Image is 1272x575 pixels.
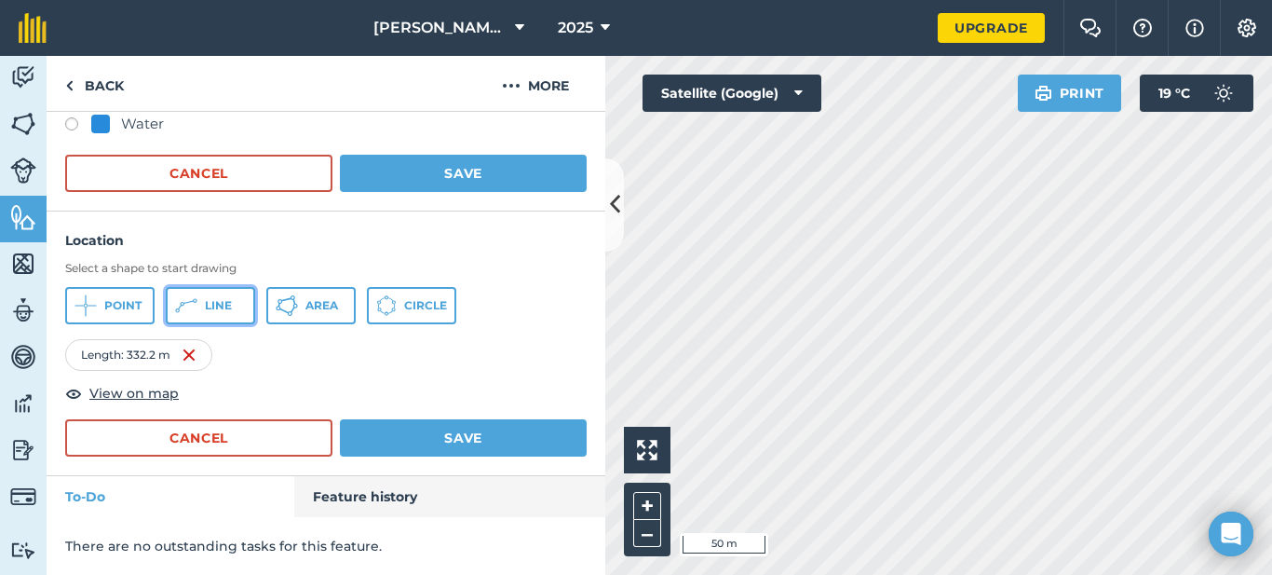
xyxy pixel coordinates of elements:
[1018,75,1122,112] button: Print
[65,287,155,324] button: Point
[305,298,338,313] span: Area
[10,541,36,559] img: svg+xml;base64,PD94bWwgdmVyc2lvbj0iMS4wIiBlbmNvZGluZz0idXRmLTgiPz4KPCEtLSBHZW5lcmF0b3I6IEFkb2JlIE...
[182,344,196,366] img: svg+xml;base64,PHN2ZyB4bWxucz0iaHR0cDovL3d3dy53My5vcmcvMjAwMC9zdmciIHdpZHRoPSIxNiIgaGVpZ2h0PSIyNC...
[1158,75,1190,112] span: 19 ° C
[10,436,36,464] img: svg+xml;base64,PD94bWwgdmVyc2lvbj0iMS4wIiBlbmNvZGluZz0idXRmLTgiPz4KPCEtLSBHZW5lcmF0b3I6IEFkb2JlIE...
[19,13,47,43] img: fieldmargin Logo
[65,382,179,404] button: View on map
[643,75,821,112] button: Satellite (Google)
[166,287,255,324] button: Line
[1035,82,1052,104] img: svg+xml;base64,PHN2ZyB4bWxucz0iaHR0cDovL3d3dy53My5vcmcvMjAwMC9zdmciIHdpZHRoPSIxOSIgaGVpZ2h0PSIyNC...
[502,75,521,97] img: svg+xml;base64,PHN2ZyB4bWxucz0iaHR0cDovL3d3dy53My5vcmcvMjAwMC9zdmciIHdpZHRoPSIyMCIgaGVpZ2h0PSIyNC...
[104,298,142,313] span: Point
[1236,19,1258,37] img: A cog icon
[373,17,507,39] span: [PERSON_NAME] Agri - Maubane
[1140,75,1253,112] button: 19 °C
[47,56,142,111] a: Back
[10,296,36,324] img: svg+xml;base64,PD94bWwgdmVyc2lvbj0iMS4wIiBlbmNvZGluZz0idXRmLTgiPz4KPCEtLSBHZW5lcmF0b3I6IEFkb2JlIE...
[10,110,36,138] img: svg+xml;base64,PHN2ZyB4bWxucz0iaHR0cDovL3d3dy53My5vcmcvMjAwMC9zdmciIHdpZHRoPSI1NiIgaGVpZ2h0PSI2MC...
[65,382,82,404] img: svg+xml;base64,PHN2ZyB4bWxucz0iaHR0cDovL3d3dy53My5vcmcvMjAwMC9zdmciIHdpZHRoPSIxOCIgaGVpZ2h0PSIyNC...
[65,419,332,457] button: Cancel
[65,230,587,251] h4: Location
[340,419,587,457] button: Save
[10,250,36,278] img: svg+xml;base64,PHN2ZyB4bWxucz0iaHR0cDovL3d3dy53My5vcmcvMjAwMC9zdmciIHdpZHRoPSI1NiIgaGVpZ2h0PSI2MC...
[633,520,661,547] button: –
[10,343,36,371] img: svg+xml;base64,PD94bWwgdmVyc2lvbj0iMS4wIiBlbmNvZGluZz0idXRmLTgiPz4KPCEtLSBHZW5lcmF0b3I6IEFkb2JlIE...
[1205,75,1242,112] img: svg+xml;base64,PD94bWwgdmVyc2lvbj0iMS4wIiBlbmNvZGluZz0idXRmLTgiPz4KPCEtLSBHZW5lcmF0b3I6IEFkb2JlIE...
[367,287,456,324] button: Circle
[266,287,356,324] button: Area
[65,339,212,371] div: Length : 332.2 m
[89,383,179,404] span: View on map
[466,56,605,111] button: More
[10,484,36,510] img: svg+xml;base64,PD94bWwgdmVyc2lvbj0iMS4wIiBlbmNvZGluZz0idXRmLTgiPz4KPCEtLSBHZW5lcmF0b3I6IEFkb2JlIE...
[10,157,36,184] img: svg+xml;base64,PD94bWwgdmVyc2lvbj0iMS4wIiBlbmNvZGluZz0idXRmLTgiPz4KPCEtLSBHZW5lcmF0b3I6IEFkb2JlIE...
[340,155,587,192] button: Save
[1079,19,1102,37] img: Two speech bubbles overlapping with the left bubble in the forefront
[65,75,74,97] img: svg+xml;base64,PHN2ZyB4bWxucz0iaHR0cDovL3d3dy53My5vcmcvMjAwMC9zdmciIHdpZHRoPSI5IiBoZWlnaHQ9IjI0Ii...
[637,440,657,460] img: Four arrows, one pointing top left, one top right, one bottom right and the last bottom left
[205,298,232,313] span: Line
[65,261,587,276] h3: Select a shape to start drawing
[1209,512,1253,556] div: Open Intercom Messenger
[404,298,447,313] span: Circle
[47,476,294,517] a: To-Do
[1185,17,1204,39] img: svg+xml;base64,PHN2ZyB4bWxucz0iaHR0cDovL3d3dy53My5vcmcvMjAwMC9zdmciIHdpZHRoPSIxNyIgaGVpZ2h0PSIxNy...
[121,113,164,135] div: Water
[10,390,36,418] img: svg+xml;base64,PD94bWwgdmVyc2lvbj0iMS4wIiBlbmNvZGluZz0idXRmLTgiPz4KPCEtLSBHZW5lcmF0b3I6IEFkb2JlIE...
[10,203,36,231] img: svg+xml;base64,PHN2ZyB4bWxucz0iaHR0cDovL3d3dy53My5vcmcvMjAwMC9zdmciIHdpZHRoPSI1NiIgaGVpZ2h0PSI2MC...
[65,536,587,556] p: There are no outstanding tasks for this feature.
[294,476,606,517] a: Feature history
[938,13,1045,43] a: Upgrade
[10,63,36,91] img: svg+xml;base64,PD94bWwgdmVyc2lvbj0iMS4wIiBlbmNvZGluZz0idXRmLTgiPz4KPCEtLSBHZW5lcmF0b3I6IEFkb2JlIE...
[1131,19,1154,37] img: A question mark icon
[633,492,661,520] button: +
[558,17,593,39] span: 2025
[65,155,332,192] button: Cancel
